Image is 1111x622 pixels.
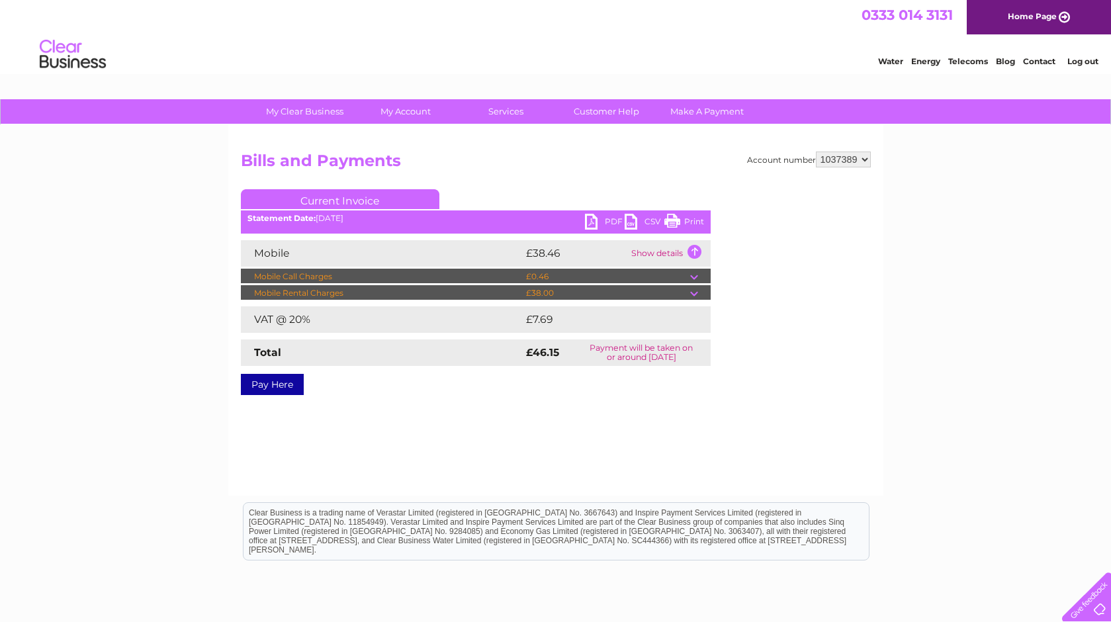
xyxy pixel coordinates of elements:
div: Clear Business is a trading name of Verastar Limited (registered in [GEOGRAPHIC_DATA] No. 3667643... [244,7,869,64]
td: £7.69 [523,306,680,333]
a: Current Invoice [241,189,439,209]
b: Statement Date: [247,213,316,223]
a: Blog [996,56,1015,66]
a: My Clear Business [250,99,359,124]
strong: £46.15 [526,346,559,359]
a: CSV [625,214,664,233]
div: Account number [747,152,871,167]
strong: Total [254,346,281,359]
a: Telecoms [948,56,988,66]
img: logo.png [39,34,107,75]
td: Payment will be taken on or around [DATE] [572,339,711,366]
div: [DATE] [241,214,711,223]
h2: Bills and Payments [241,152,871,177]
td: Mobile [241,240,523,267]
td: Show details [628,240,711,267]
a: Customer Help [552,99,661,124]
a: PDF [585,214,625,233]
a: Services [451,99,560,124]
a: Pay Here [241,374,304,395]
td: Mobile Call Charges [241,269,523,285]
a: Print [664,214,704,233]
td: £0.46 [523,269,690,285]
a: Water [878,56,903,66]
a: Energy [911,56,940,66]
td: VAT @ 20% [241,306,523,333]
td: Mobile Rental Charges [241,285,523,301]
a: 0333 014 3131 [862,7,953,23]
a: Log out [1067,56,1098,66]
a: My Account [351,99,460,124]
td: £38.00 [523,285,690,301]
td: £38.46 [523,240,628,267]
a: Contact [1023,56,1055,66]
a: Make A Payment [652,99,762,124]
